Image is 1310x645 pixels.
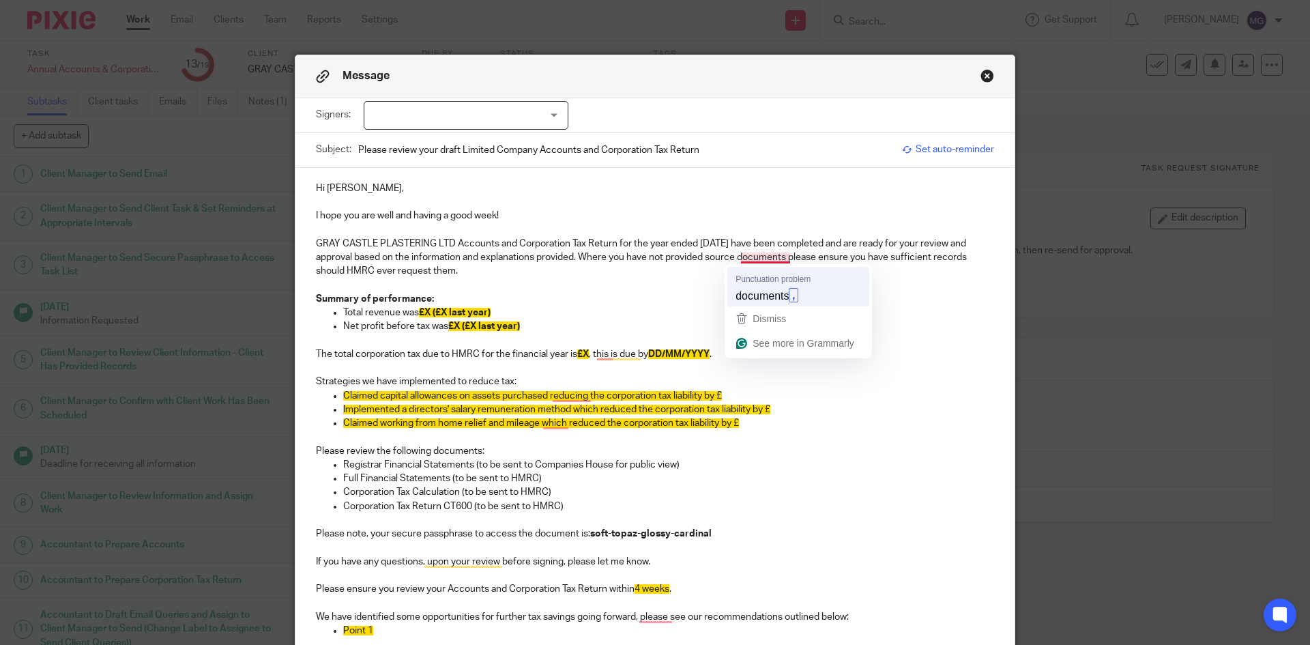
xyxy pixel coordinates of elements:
p: Total revenue was [343,306,994,319]
p: Please ensure you review your Accounts and Corporation Tax Return within . [316,582,994,596]
label: Signers: [316,108,357,121]
strong: Summary of performance: [316,294,434,304]
p: Corporation Tax Calculation (to be sent to HMRC) [343,485,994,499]
p: If you have any questions, upon your review before signing, please let me know. [316,555,994,569]
span: Point 1 [343,626,373,635]
span: Claimed working from home relief and mileage which reduced the corporation tax liability by £ [343,418,739,428]
p: Registrar Financial Statements (to be sent to Companies House for public view) [343,458,994,472]
p: Full Financial Statements (to be sent to HMRC) [343,472,994,485]
span: Implemented a directors' salary remuneration method which reduced the corporation tax liability by £ [343,405,770,414]
span: Claimed capital allowances on assets purchased reducing the corporation tax liability by £ [343,391,722,401]
label: Subject: [316,143,351,156]
strong: soft-topaz-glossy-cardinal [590,529,712,539]
p: Strategies we have implemented to reduce tax: [316,375,994,388]
span: £X (£X last year) [448,321,520,331]
p: Corporation Tax Return CT600 (to be sent to HMRC) [343,500,994,513]
p: Please note, your secure passphrase to access the document is: [316,527,994,541]
span: £X [577,349,589,359]
span: £X (£X last year) [419,308,491,317]
p: The total corporation tax due to HMRC for the financial year is , this is due by . [316,347,994,361]
p: Hi [PERSON_NAME], [316,182,994,195]
p: Net profit before tax was [343,319,994,333]
p: I hope you are well and having a good week! [316,209,994,223]
span: 4 weeks [635,584,669,594]
p: Please review the following documents: [316,444,994,458]
span: Set auto-reminder [902,143,994,156]
p: We have identified some opportunities for further tax savings going forward, please see our recom... [316,610,994,624]
span: DD/MM/YYYY [648,349,710,359]
p: GRAY CASTLE PLASTERING LTD Accounts and Corporation Tax Return for the year ended [DATE] have bee... [316,237,994,278]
